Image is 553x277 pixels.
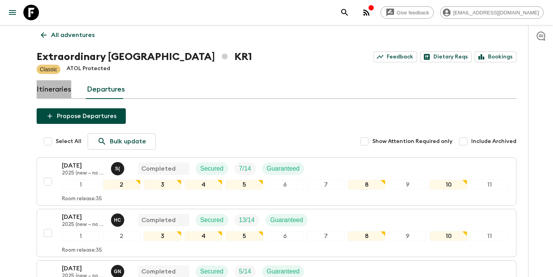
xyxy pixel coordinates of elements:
[62,212,105,222] p: [DATE]
[267,164,300,173] p: Guaranteed
[37,108,126,124] button: Propose Departures
[348,180,386,190] div: 8
[40,65,57,73] p: Classic
[470,180,508,190] div: 11
[37,157,516,206] button: [DATE]2025 (new – no [DEMOGRAPHIC_DATA] stay)Sam (Sangwoo) KimCompletedSecuredTrip FillGuaranteed...
[56,138,81,145] span: Select All
[266,231,304,241] div: 6
[449,10,543,16] span: [EMAIL_ADDRESS][DOMAIN_NAME]
[195,214,228,226] div: Secured
[380,6,434,19] a: Give feedback
[234,214,259,226] div: Trip Fill
[141,215,176,225] p: Completed
[270,215,303,225] p: Guaranteed
[348,231,386,241] div: 8
[234,162,256,175] div: Trip Fill
[266,180,304,190] div: 6
[62,247,102,254] p: Room release: 35
[62,264,105,273] p: [DATE]
[62,222,105,228] p: 2025 (new – no [DEMOGRAPHIC_DATA] stay)
[185,231,222,241] div: 4
[51,30,95,40] p: All adventures
[62,161,105,170] p: [DATE]
[239,164,251,173] p: 7 / 14
[67,65,110,74] p: ATOL Protected
[430,180,467,190] div: 10
[337,5,352,20] button: search adventures
[239,215,255,225] p: 13 / 14
[141,267,176,276] p: Completed
[239,267,251,276] p: 5 / 14
[430,231,467,241] div: 10
[475,51,516,62] a: Bookings
[470,231,508,241] div: 11
[307,231,345,241] div: 7
[62,170,105,176] p: 2025 (new – no [DEMOGRAPHIC_DATA] stay)
[87,80,125,99] a: Departures
[200,164,224,173] p: Secured
[372,138,453,145] span: Show Attention Required only
[111,267,126,273] span: Genie Nam
[103,231,141,241] div: 2
[195,162,228,175] div: Secured
[144,231,181,241] div: 3
[393,10,433,16] span: Give feedback
[200,215,224,225] p: Secured
[225,180,263,190] div: 5
[37,80,71,99] a: Itineraries
[225,231,263,241] div: 5
[111,164,126,171] span: Sam (Sangwoo) Kim
[103,180,141,190] div: 2
[471,138,516,145] span: Include Archived
[111,216,126,222] span: Heeyoung Cho
[373,51,417,62] a: Feedback
[37,49,252,65] h1: Extraordinary [GEOGRAPHIC_DATA] KR1
[88,133,156,150] a: Bulk update
[389,180,426,190] div: 9
[267,267,300,276] p: Guaranteed
[420,51,472,62] a: Dietary Reqs
[110,137,146,146] p: Bulk update
[307,180,345,190] div: 7
[144,180,181,190] div: 3
[62,180,100,190] div: 1
[389,231,426,241] div: 9
[62,196,102,202] p: Room release: 35
[37,209,516,257] button: [DATE]2025 (new – no [DEMOGRAPHIC_DATA] stay)Heeyoung ChoCompletedSecuredTrip FillGuaranteed12345...
[5,5,20,20] button: menu
[62,231,100,241] div: 1
[440,6,544,19] div: [EMAIL_ADDRESS][DOMAIN_NAME]
[185,180,222,190] div: 4
[37,27,99,43] a: All adventures
[141,164,176,173] p: Completed
[200,267,224,276] p: Secured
